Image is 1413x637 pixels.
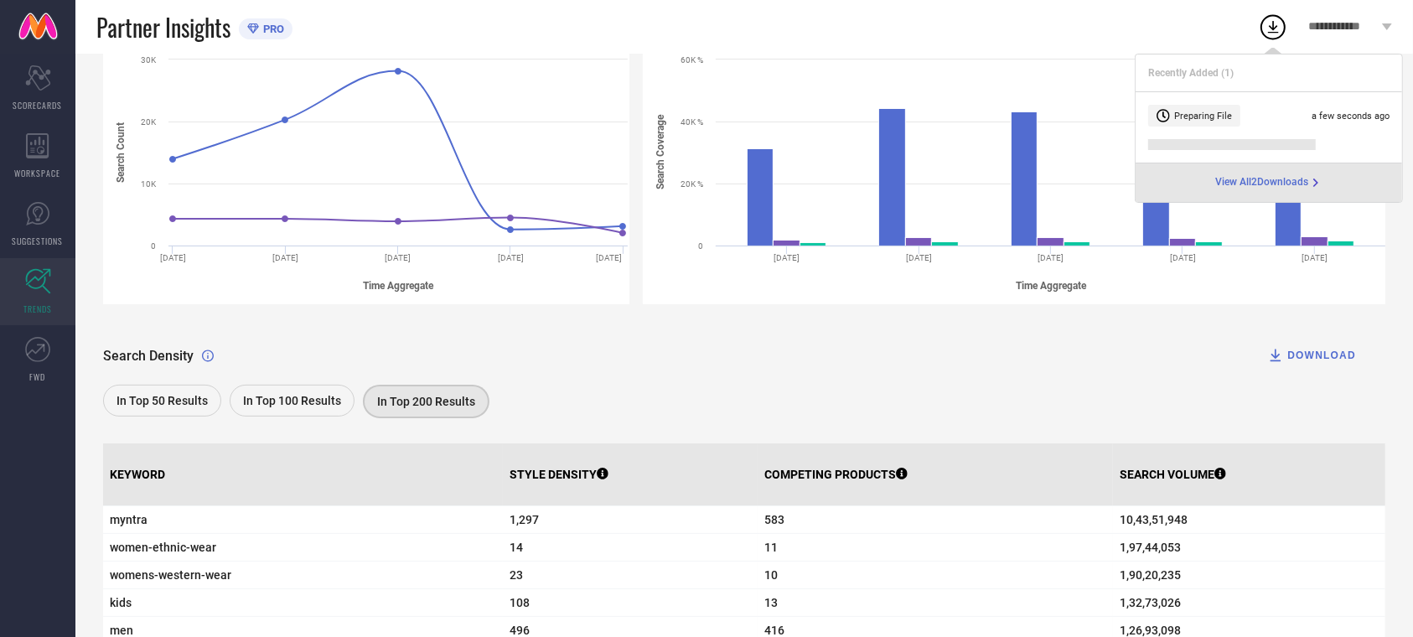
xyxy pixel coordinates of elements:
[243,394,341,407] span: In Top 100 Results
[764,468,908,481] p: COMPETING PRODUCTS
[13,235,64,247] span: SUGGESTIONS
[386,253,411,262] text: [DATE]
[160,253,186,262] text: [DATE]
[23,303,52,315] span: TRENDS
[1148,67,1234,79] span: Recently Added ( 1 )
[681,55,703,65] text: 60K %
[1170,253,1196,262] text: [DATE]
[596,253,622,262] text: [DATE]
[1258,12,1288,42] div: Open download list
[510,541,751,554] span: 14
[103,443,503,506] th: KEYWORD
[259,23,284,35] span: PRO
[1216,176,1309,189] span: View All 2 Downloads
[272,253,298,262] text: [DATE]
[110,568,496,582] span: womens-western-wear
[1120,541,1379,554] span: 1,97,44,053
[1016,280,1087,292] tspan: Time Aggregate
[655,115,666,190] tspan: Search Coverage
[110,624,496,637] span: men
[96,10,230,44] span: Partner Insights
[774,253,800,262] text: [DATE]
[1302,253,1328,262] text: [DATE]
[764,541,1106,554] span: 11
[1216,176,1322,189] div: Open download page
[498,253,524,262] text: [DATE]
[510,513,751,526] span: 1,297
[141,55,157,65] text: 30K
[141,179,157,189] text: 10K
[764,568,1106,582] span: 10
[1267,347,1356,364] div: DOWNLOAD
[510,624,751,637] span: 496
[764,513,1106,526] span: 583
[1120,624,1379,637] span: 1,26,93,098
[363,280,434,292] tspan: Time Aggregate
[764,624,1106,637] span: 416
[510,468,608,481] p: STYLE DENSITY
[1174,111,1232,122] span: Preparing File
[141,117,157,127] text: 20K
[764,596,1106,609] span: 13
[1120,596,1379,609] span: 1,32,73,026
[110,513,496,526] span: myntra
[1246,339,1377,372] button: DOWNLOAD
[1216,176,1322,189] a: View All2Downloads
[1038,253,1064,262] text: [DATE]
[377,395,475,408] span: In Top 200 Results
[1120,568,1379,582] span: 1,90,20,235
[681,117,703,127] text: 40K %
[510,568,751,582] span: 23
[698,241,703,251] text: 0
[1120,468,1226,481] p: SEARCH VOLUME
[110,541,496,554] span: women-ethnic-wear
[1120,513,1379,526] span: 10,43,51,948
[103,348,194,364] span: Search Density
[906,253,932,262] text: [DATE]
[110,596,496,609] span: kids
[151,241,156,251] text: 0
[116,394,208,407] span: In Top 50 Results
[681,179,703,189] text: 20K %
[510,596,751,609] span: 108
[15,167,61,179] span: WORKSPACE
[13,99,63,111] span: SCORECARDS
[1312,111,1390,122] span: a few seconds ago
[30,370,46,383] span: FWD
[115,122,127,183] tspan: Search Count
